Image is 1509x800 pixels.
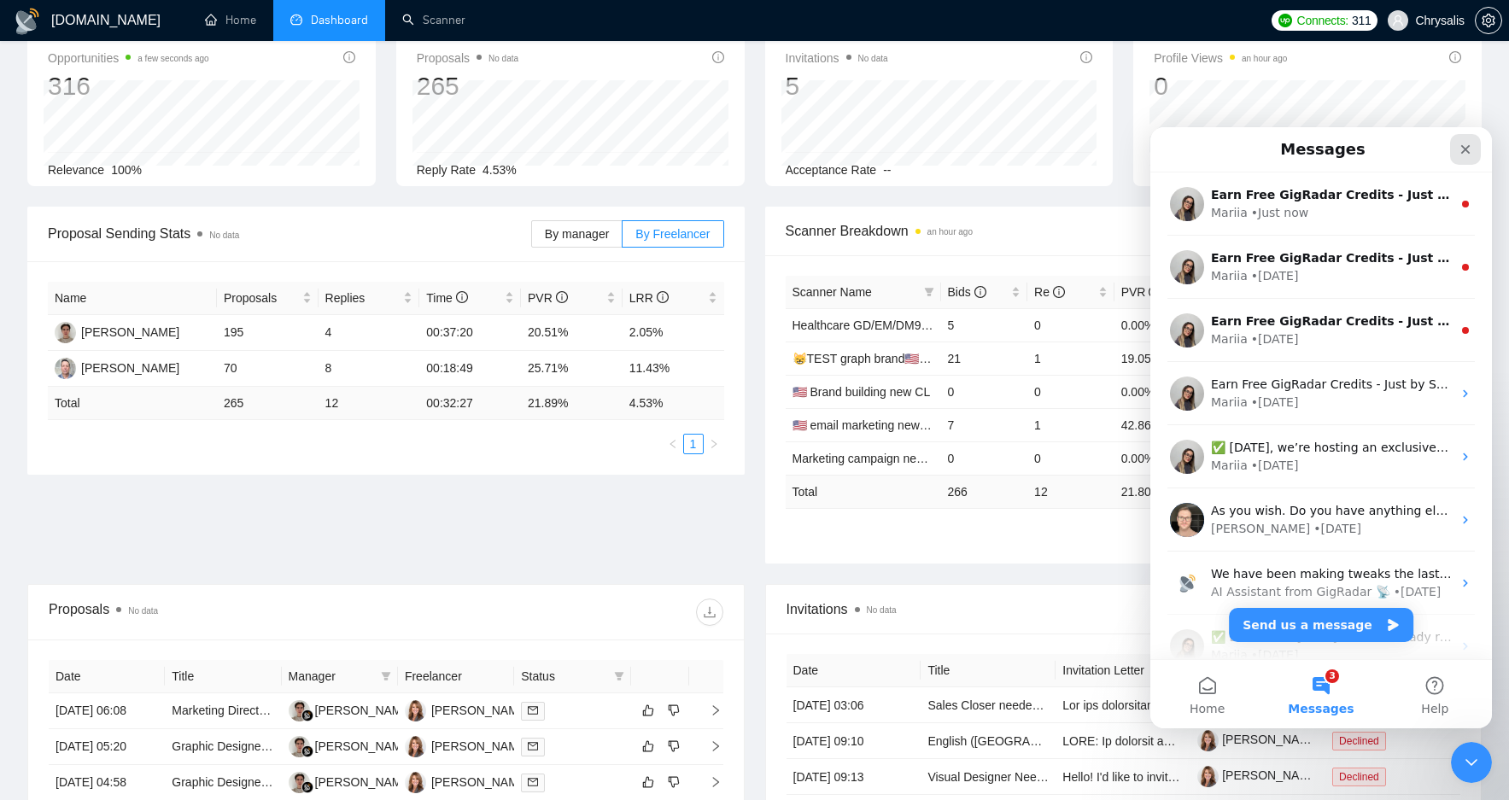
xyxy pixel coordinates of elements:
[684,435,703,453] a: 1
[55,358,76,379] img: TC
[1056,654,1190,687] th: Invitation Letter
[417,70,518,102] div: 265
[20,502,54,536] img: Profile image for Mariia
[664,736,684,756] button: dislike
[488,54,518,63] span: No data
[61,440,1097,453] span: We have been making tweaks the last few months and we are going over our monthly subscription amo...
[638,700,658,721] button: like
[55,324,179,338] a: T[PERSON_NAME]
[271,575,298,587] span: Help
[405,736,426,757] img: T
[528,777,538,787] span: mail
[55,322,76,343] img: T
[1352,11,1371,30] span: 311
[205,13,256,27] a: homeHome
[165,729,281,765] td: Graphic Designer Needed – 25+ Page Proposal (24 Hour Deadline)
[657,291,669,303] span: info-circle
[315,701,413,720] div: [PERSON_NAME]
[319,351,420,387] td: 8
[921,759,1056,795] td: Visual Designer Needed for Comfortwear Brand (Infographics, Icons, Social Media Graphics)
[217,282,319,315] th: Proposals
[787,654,921,687] th: Date
[1475,14,1502,27] a: setting
[377,663,395,689] span: filter
[635,227,710,241] span: By Freelancer
[941,475,1028,508] td: 266
[405,739,529,752] a: T[PERSON_NAME]
[217,315,319,351] td: 195
[1197,766,1219,787] img: c1UOPUNK0oAB1jxQqs826EdTZgrP9Q4UA5z9hGDm4X2GISaKj8Q7-3Rw8m0nqBtSTS
[787,599,1461,620] span: Invitations
[311,13,368,27] span: Dashboard
[1053,286,1065,298] span: info-circle
[663,434,683,454] li: Previous Page
[417,163,476,177] span: Reply Rate
[623,351,724,387] td: 11.43%
[921,723,1056,759] td: English (United States) Voice Actors Needed for Fictional Character Recording
[921,654,1056,687] th: Title
[1197,768,1320,782] a: [PERSON_NAME]
[696,704,722,716] span: right
[1114,408,1202,441] td: 42.86%
[1114,475,1202,508] td: 21.80 %
[289,774,413,788] a: RG[PERSON_NAME]
[243,456,291,474] div: • [DATE]
[172,775,481,789] a: Graphic Designer Needed for Out of Home Media Projects
[343,51,355,63] span: info-circle
[405,774,529,788] a: T[PERSON_NAME]
[319,387,420,420] td: 12
[49,693,165,729] td: [DATE] 06:08
[1451,742,1492,783] iframe: Intercom live chat
[289,700,310,721] img: RG
[668,704,680,717] span: dislike
[289,703,413,716] a: RG[PERSON_NAME]
[528,291,568,305] span: PVR
[642,739,654,753] span: like
[431,701,529,720] div: [PERSON_NAME]
[419,351,521,387] td: 00:18:49
[101,519,149,537] div: • [DATE]
[974,286,986,298] span: info-circle
[431,737,529,756] div: [PERSON_NAME]
[704,434,724,454] li: Next Page
[315,773,413,791] div: [PERSON_NAME]
[668,439,678,449] span: left
[787,759,921,795] td: [DATE] 09:13
[217,351,319,387] td: 70
[941,308,1028,342] td: 5
[61,519,97,537] div: Mariia
[1114,342,1202,375] td: 19.05%
[941,408,1028,441] td: 7
[1475,7,1502,34] button: setting
[128,606,158,616] span: No data
[696,740,722,752] span: right
[209,231,239,240] span: No data
[431,773,529,791] div: [PERSON_NAME]
[301,745,313,757] img: gigradar-bm.png
[483,163,517,177] span: 4.53%
[941,375,1028,408] td: 0
[663,434,683,454] button: left
[301,709,313,721] img: gigradar-bm.png
[1027,441,1114,475] td: 0
[402,13,465,27] a: searchScanner
[48,163,104,177] span: Relevance
[948,285,986,299] span: Bids
[315,737,413,756] div: [PERSON_NAME]
[1242,54,1287,63] time: an hour ago
[289,736,310,757] img: RG
[629,291,669,305] span: LRR
[319,315,420,351] td: 4
[137,54,208,63] time: a few seconds ago
[405,700,426,721] img: T
[683,434,704,454] li: 1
